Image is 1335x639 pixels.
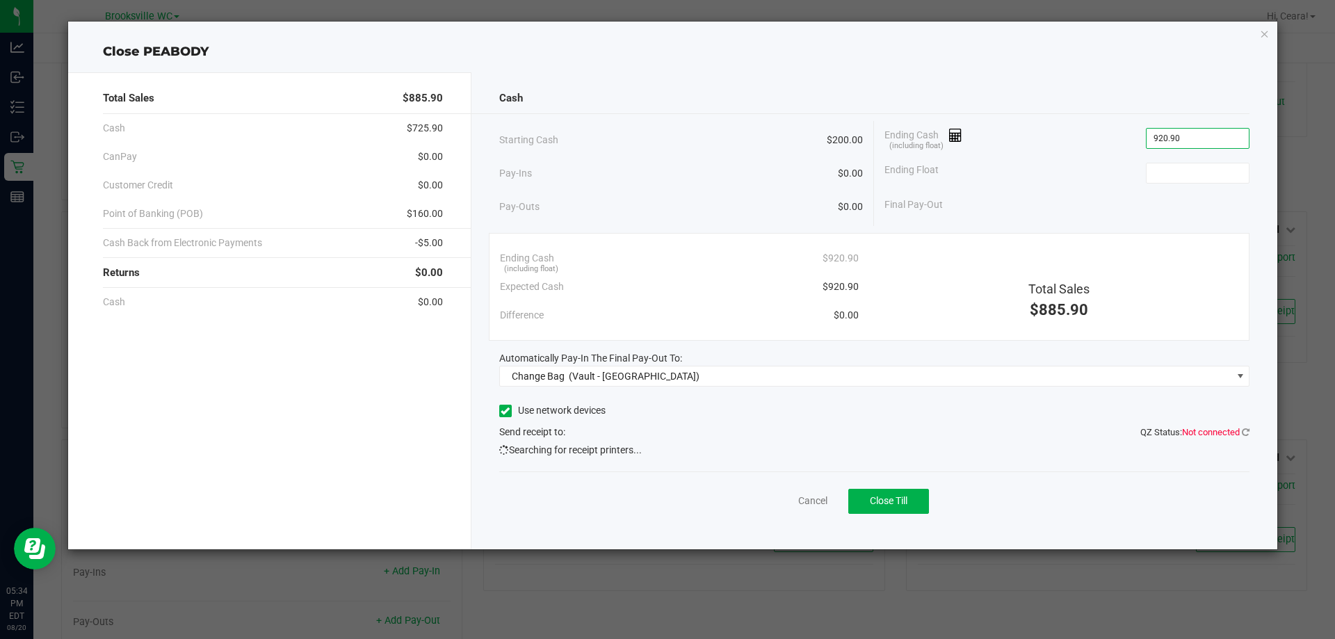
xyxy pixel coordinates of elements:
[103,236,262,250] span: Cash Back from Electronic Payments
[870,495,907,506] span: Close Till
[499,90,523,106] span: Cash
[823,280,859,294] span: $920.90
[415,236,443,250] span: -$5.00
[884,197,943,212] span: Final Pay-Out
[884,128,962,149] span: Ending Cash
[827,133,863,147] span: $200.00
[834,308,859,323] span: $0.00
[1140,427,1249,437] span: QZ Status:
[103,178,173,193] span: Customer Credit
[499,403,606,418] label: Use network devices
[103,121,125,136] span: Cash
[838,200,863,214] span: $0.00
[1182,427,1240,437] span: Not connected
[823,251,859,266] span: $920.90
[103,258,443,288] div: Returns
[68,42,1278,61] div: Close PEABODY
[499,353,682,364] span: Automatically Pay-In The Final Pay-Out To:
[103,90,154,106] span: Total Sales
[499,426,565,437] span: Send receipt to:
[500,308,544,323] span: Difference
[418,178,443,193] span: $0.00
[103,207,203,221] span: Point of Banking (POB)
[499,200,540,214] span: Pay-Outs
[418,295,443,309] span: $0.00
[14,528,56,569] iframe: Resource center
[407,207,443,221] span: $160.00
[1030,301,1088,318] span: $885.90
[403,90,443,106] span: $885.90
[415,265,443,281] span: $0.00
[798,494,827,508] a: Cancel
[889,140,944,152] span: (including float)
[103,149,137,164] span: CanPay
[499,133,558,147] span: Starting Cash
[103,295,125,309] span: Cash
[499,166,532,181] span: Pay-Ins
[407,121,443,136] span: $725.90
[848,489,929,514] button: Close Till
[569,371,699,382] span: (Vault - [GEOGRAPHIC_DATA])
[499,443,642,458] span: Searching for receipt printers...
[500,251,554,266] span: Ending Cash
[1028,282,1090,296] span: Total Sales
[504,264,558,275] span: (including float)
[418,149,443,164] span: $0.00
[500,280,564,294] span: Expected Cash
[512,371,565,382] span: Change Bag
[884,163,939,184] span: Ending Float
[838,166,863,181] span: $0.00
